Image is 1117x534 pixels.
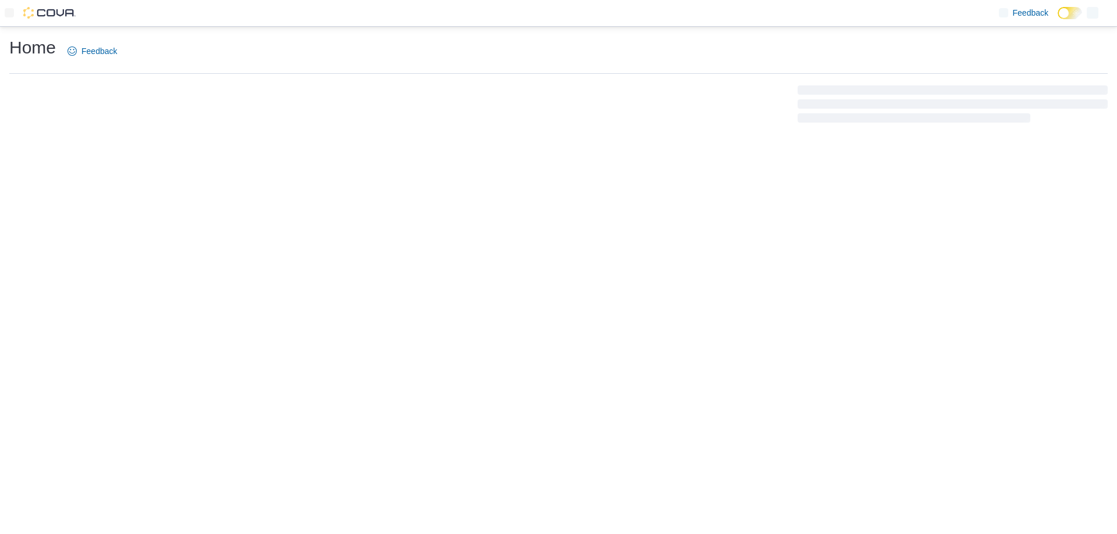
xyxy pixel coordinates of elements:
span: Dark Mode [1058,19,1058,20]
span: Feedback [81,45,117,57]
input: Dark Mode [1058,7,1082,19]
span: Feedback [1013,7,1048,19]
img: Cova [23,7,76,19]
a: Feedback [994,1,1053,24]
span: Loading [798,88,1108,125]
a: Feedback [63,40,122,63]
h1: Home [9,36,56,59]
